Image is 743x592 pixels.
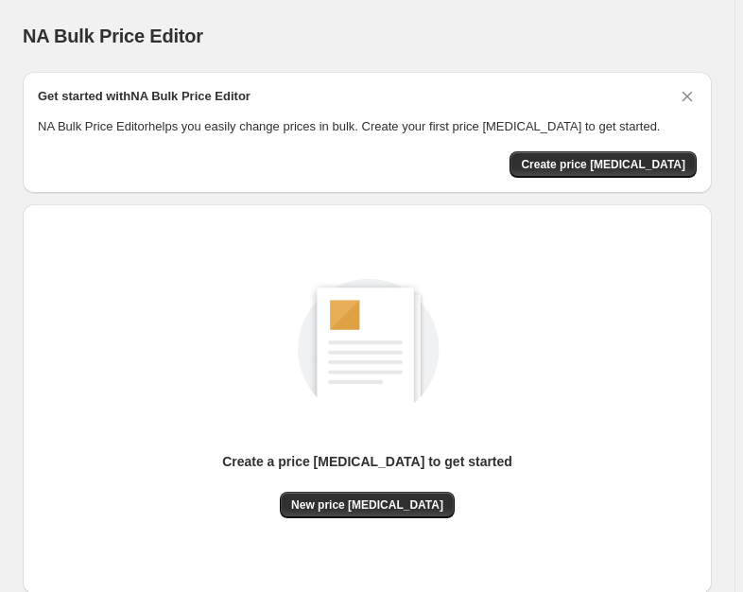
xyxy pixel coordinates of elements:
[23,26,203,46] span: NA Bulk Price Editor
[510,151,697,178] button: Create price change job
[280,492,455,518] button: New price [MEDICAL_DATA]
[38,87,251,106] h2: Get started with NA Bulk Price Editor
[678,87,697,106] button: Dismiss card
[291,497,443,513] span: New price [MEDICAL_DATA]
[521,157,685,172] span: Create price [MEDICAL_DATA]
[222,452,512,471] p: Create a price [MEDICAL_DATA] to get started
[38,117,697,136] p: NA Bulk Price Editor helps you easily change prices in bulk. Create your first price [MEDICAL_DAT...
